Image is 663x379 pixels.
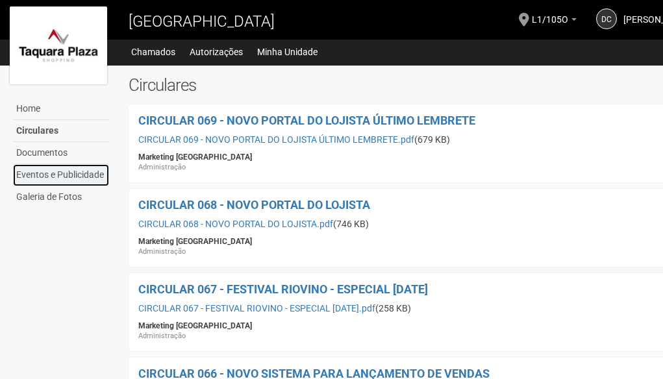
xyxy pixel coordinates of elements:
[532,16,577,27] a: L1/105O
[10,6,107,84] img: logo.jpg
[190,43,243,61] a: Autorizações
[138,114,475,127] a: CIRCULAR 069 - NOVO PORTAL DO LOJISTA ÚLTIMO LEMBRETE
[131,43,175,61] a: Chamados
[13,186,109,208] a: Galeria de Fotos
[532,2,568,25] span: L1/105O
[257,43,318,61] a: Minha Unidade
[129,12,275,31] span: [GEOGRAPHIC_DATA]
[13,142,109,164] a: Documentos
[138,134,414,145] a: CIRCULAR 069 - NOVO PORTAL DO LOJISTA ÚLTIMO LEMBRETE.pdf
[13,120,109,142] a: Circulares
[13,164,109,186] a: Eventos e Publicidade
[138,219,333,229] a: CIRCULAR 068 - NOVO PORTAL DO LOJISTA.pdf
[596,8,617,29] a: DC
[129,75,555,95] h2: Circulares
[138,303,375,313] a: CIRCULAR 067 - FESTIVAL RIOVINO - ESPECIAL [DATE].pdf
[138,198,370,212] a: CIRCULAR 068 - NOVO PORTAL DO LOJISTA
[13,98,109,120] a: Home
[138,282,428,296] a: CIRCULAR 067 - FESTIVAL RIOVINO - ESPECIAL [DATE]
